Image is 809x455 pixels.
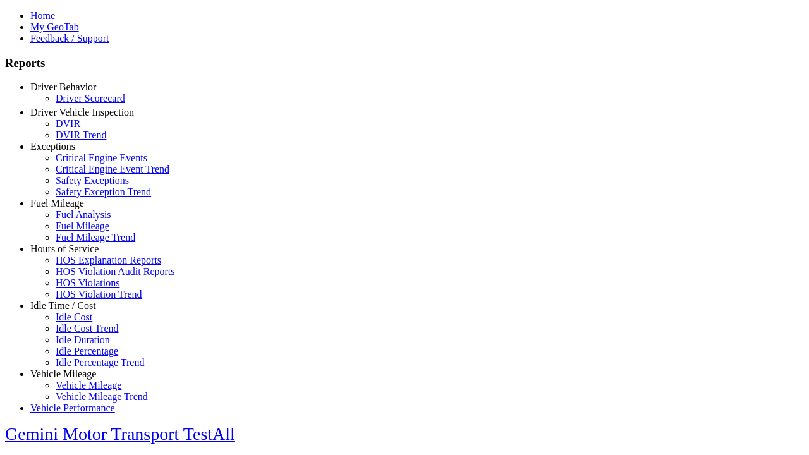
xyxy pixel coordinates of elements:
a: Critical Engine Events [56,152,147,163]
h3: Reports [5,56,804,70]
a: HOS Violation Audit Reports [56,266,175,277]
a: Idle Percentage Trend [56,357,144,368]
a: Exceptions [30,141,75,152]
a: Idle Percentage [56,346,118,356]
a: Feedback / Support [30,33,109,44]
a: DVIR Trend [56,130,106,140]
a: Driver Behavior [30,82,96,92]
a: Critical Engine Event Trend [56,164,169,174]
a: Safety Exception Trend [56,186,151,197]
a: Idle Time / Cost [30,300,96,311]
a: Gemini Motor Transport TestAll [5,424,235,444]
a: Fuel Analysis [56,209,111,220]
a: Vehicle Mileage Trend [56,391,148,402]
a: Fuel Mileage Trend [56,232,135,243]
a: Fuel Mileage [56,221,109,231]
a: Vehicle Mileage [30,368,96,379]
a: HOS Violation Trend [56,289,142,300]
a: Vehicle Performance [30,403,115,413]
a: Hours of Service [30,243,99,254]
a: Safety Exceptions [56,175,129,186]
a: My GeoTab [30,21,79,32]
a: HOS Violations [56,277,119,288]
a: HOS Explanation Reports [56,255,161,265]
a: Fuel Mileage [30,198,84,209]
a: Idle Cost Trend [56,323,119,334]
a: Idle Cost [56,312,92,322]
a: Vehicle Mileage [56,380,121,391]
a: DVIR [56,118,80,129]
a: Idle Duration [56,334,110,345]
a: Driver Scorecard [56,93,125,104]
a: Home [30,10,55,21]
a: Driver Vehicle Inspection [30,107,134,118]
